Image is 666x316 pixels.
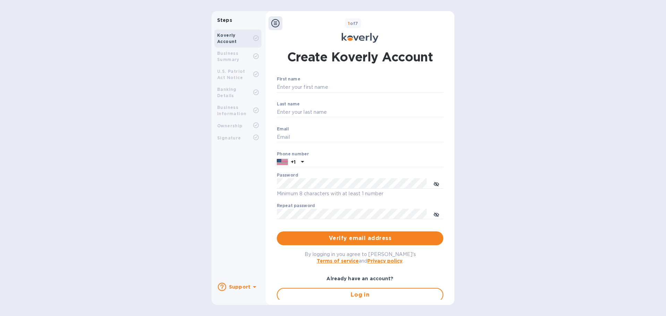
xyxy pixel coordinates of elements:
[277,127,289,131] label: Email
[217,51,239,62] b: Business Summary
[277,82,443,93] input: Enter your first name
[277,77,300,82] label: First name
[217,135,241,140] b: Signature
[277,152,309,156] label: Phone number
[429,207,443,221] button: toggle password visibility
[348,21,350,26] span: 1
[317,258,359,264] a: Terms of service
[217,69,245,80] b: U.S. Patriot Act Notice
[277,107,443,118] input: Enter your last name
[277,102,300,106] label: Last name
[217,105,246,116] b: Business Information
[277,132,443,143] input: Email
[277,173,298,178] label: Password
[348,21,358,26] b: of 7
[277,288,443,302] button: Log in
[291,159,296,165] p: +1
[305,251,416,264] span: By logging in you agree to [PERSON_NAME]'s and .
[217,87,237,98] b: Banking Details
[229,284,250,290] b: Support
[429,177,443,190] button: toggle password visibility
[277,204,315,208] label: Repeat password
[283,291,437,299] span: Log in
[367,258,402,264] a: Privacy policy
[277,190,443,198] p: Minimum 8 characters with at least 1 number
[217,33,237,44] b: Koverly Account
[277,158,288,166] img: US
[217,123,242,128] b: Ownership
[282,234,438,242] span: Verify email address
[287,48,433,66] h1: Create Koverly Account
[217,17,232,23] b: Steps
[326,276,393,281] b: Already have an account?
[277,231,443,245] button: Verify email address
